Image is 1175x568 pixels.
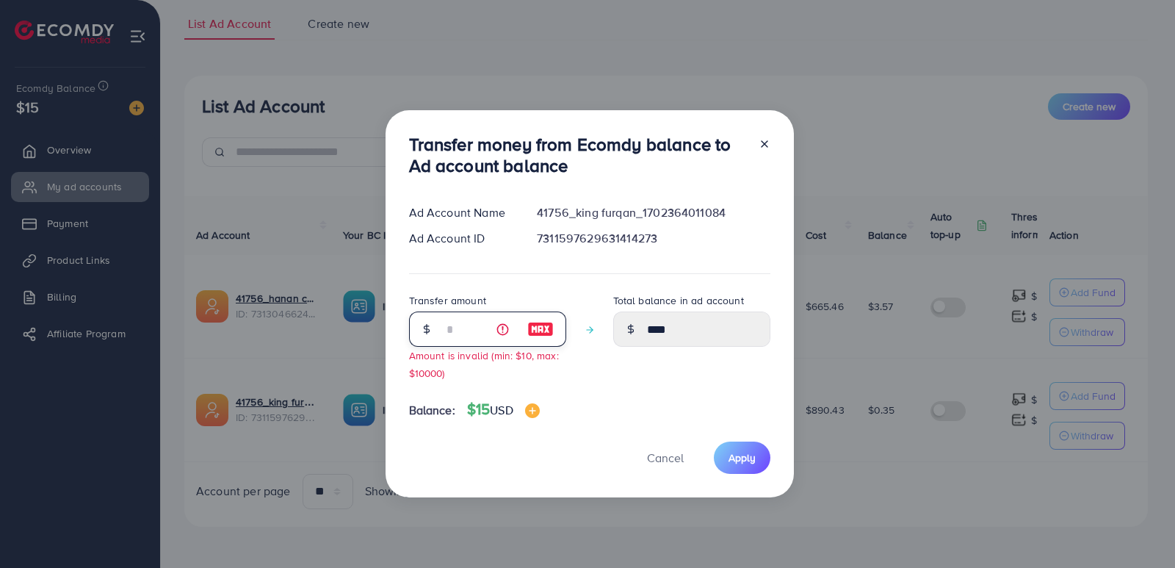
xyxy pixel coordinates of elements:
[409,293,486,308] label: Transfer amount
[525,204,781,221] div: 41756_king furqan_1702364011084
[527,320,554,338] img: image
[467,400,540,419] h4: $15
[613,293,744,308] label: Total balance in ad account
[409,348,559,379] small: Amount is invalid (min: $10, max: $10000)
[397,204,526,221] div: Ad Account Name
[397,230,526,247] div: Ad Account ID
[490,402,513,418] span: USD
[1113,502,1164,557] iframe: Chat
[728,450,756,465] span: Apply
[525,230,781,247] div: 7311597629631414273
[525,403,540,418] img: image
[647,450,684,466] span: Cancel
[409,134,747,176] h3: Transfer money from Ecomdy balance to Ad account balance
[409,402,455,419] span: Balance:
[629,442,702,473] button: Cancel
[714,442,770,473] button: Apply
